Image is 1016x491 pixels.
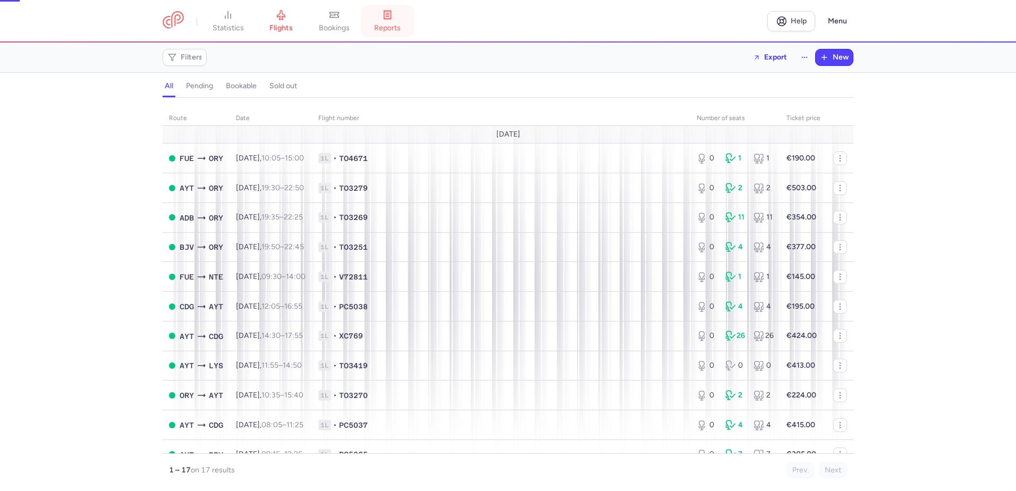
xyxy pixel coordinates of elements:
h4: sold out [269,81,297,91]
span: [DATE], [236,361,302,370]
time: 08:05 [261,420,282,429]
span: Orly, Paris, France [209,182,223,194]
span: Charles De Gaulle, Paris, France [209,331,223,342]
span: • [333,331,337,341]
span: St-Exupéry, Lyon, France [209,360,223,371]
div: 11 [753,212,774,223]
span: Help [791,17,807,25]
time: 19:35 [261,213,280,222]
strong: €415.00 [786,420,815,429]
th: number of seats [690,111,780,126]
span: [DATE], [236,242,304,251]
span: TO4671 [339,153,368,164]
span: XC769 [339,331,363,341]
span: AYT [180,419,194,431]
span: flights [269,23,293,33]
span: [DATE], [236,183,304,192]
th: route [163,111,230,126]
span: 1L [318,242,331,252]
div: 0 [697,242,717,252]
time: 19:30 [261,183,280,192]
div: 2 [725,183,746,193]
span: TO3419 [339,360,368,371]
span: • [333,420,337,430]
span: Adnan Menderes Airport, İzmir, Turkey [180,212,194,224]
div: 0 [697,390,717,401]
span: • [333,360,337,371]
span: – [261,331,303,340]
strong: €424.00 [786,331,817,340]
span: [DATE], [236,331,303,340]
span: Orly, Paris, France [209,241,223,253]
time: 09:30 [261,272,282,281]
span: – [261,420,303,429]
th: Flight number [312,111,690,126]
div: 0 [697,183,717,193]
time: 14:50 [283,361,302,370]
span: 1L [318,212,331,223]
time: 12:25 [284,450,302,459]
span: Orly, Paris, France [209,212,223,224]
span: [DATE], [236,391,303,400]
span: AYT [180,182,194,194]
span: Fuerteventura, Fuerteventura/Puerto Del Rosario, Spain [180,153,194,164]
span: • [333,272,337,282]
span: [DATE], [236,420,303,429]
div: 0 [697,153,717,164]
div: 1 [753,153,774,164]
h4: pending [186,81,213,91]
a: flights [255,10,308,33]
div: 7 [753,449,774,460]
div: 4 [725,420,746,430]
span: 1L [318,449,331,460]
span: • [333,301,337,312]
a: CitizenPlane red outlined logo [163,11,184,31]
span: [DATE], [236,213,303,222]
th: Ticket price [780,111,827,126]
div: 4 [725,301,746,312]
time: 09:15 [261,450,280,459]
div: 26 [725,331,746,341]
span: Nantes Atlantique, Nantes, France [209,271,223,283]
span: 1L [318,183,331,193]
div: 26 [753,331,774,341]
span: [DATE], [236,154,304,163]
span: [DATE], [236,450,302,459]
span: [DATE], [236,272,306,281]
time: 15:00 [285,154,304,163]
a: statistics [201,10,255,33]
time: 10:35 [261,391,280,400]
span: • [333,449,337,460]
span: bookings [319,23,350,33]
span: Orly, Paris, France [209,153,223,164]
span: Filters [181,53,202,62]
span: PC5037 [339,420,368,430]
div: 0 [697,420,717,430]
span: • [333,390,337,401]
time: 19:50 [261,242,280,251]
span: PC5065 [339,449,368,460]
span: – [261,361,302,370]
span: on 17 results [191,465,235,475]
span: – [261,183,304,192]
time: 15:40 [284,391,303,400]
div: 0 [697,212,717,223]
time: 14:00 [286,272,306,281]
span: Antalya, Antalya, Turkey [180,449,194,461]
span: – [261,391,303,400]
div: 0 [753,360,774,371]
a: reports [361,10,414,33]
span: 1L [318,420,331,430]
strong: €305.00 [786,450,816,459]
strong: €354.00 [786,213,816,222]
span: – [261,450,302,459]
button: Export [746,49,794,66]
span: New [833,53,849,62]
span: • [333,153,337,164]
span: Milas, Bodrum, Turkey [180,241,194,253]
span: 1L [318,360,331,371]
time: 12:05 [261,302,280,311]
span: 1L [318,301,331,312]
h4: bookable [226,81,257,91]
button: Next [819,462,847,478]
